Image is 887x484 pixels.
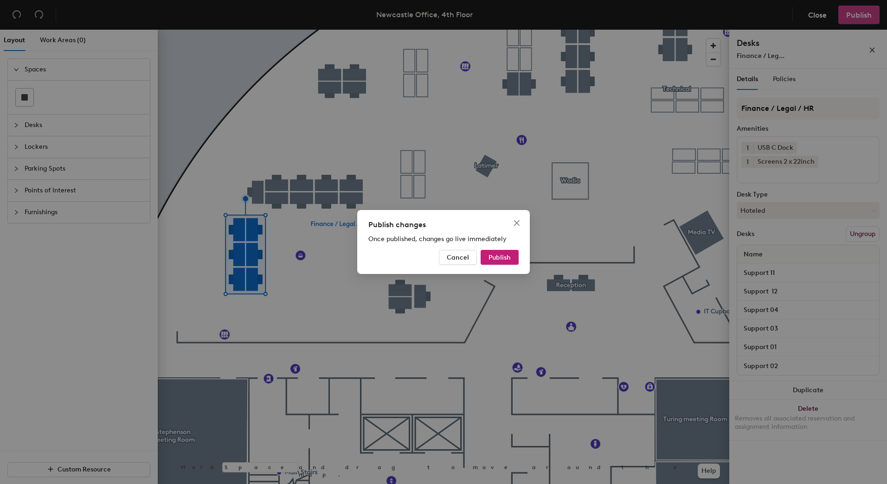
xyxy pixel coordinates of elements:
[368,219,519,230] div: Publish changes
[488,254,511,261] span: Publish
[481,250,519,265] button: Publish
[509,219,524,227] span: Close
[513,219,521,227] span: close
[447,254,469,261] span: Cancel
[509,216,524,230] button: Close
[439,250,477,265] button: Cancel
[368,235,507,243] span: Once published, changes go live immediately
